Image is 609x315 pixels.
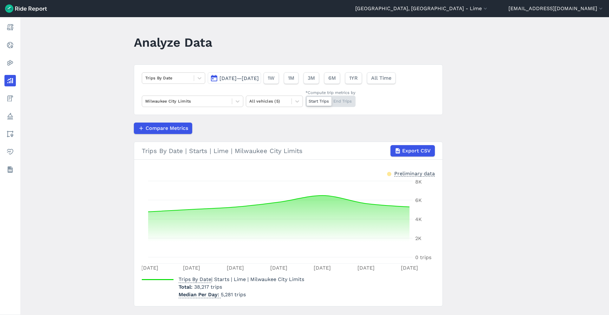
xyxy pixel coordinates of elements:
[357,265,375,271] tspan: [DATE]
[402,147,431,155] span: Export CSV
[367,72,396,84] button: All Time
[194,284,222,290] span: 38,217 trips
[142,145,435,157] div: Trips By Date | Starts | Lime | Milwaukee City Limits
[308,74,315,82] span: 3M
[183,265,200,271] tspan: [DATE]
[4,111,16,122] a: Policy
[4,57,16,69] a: Heatmaps
[508,5,604,12] button: [EMAIL_ADDRESS][DOMAIN_NAME]
[146,124,188,132] span: Compare Metrics
[4,75,16,86] a: Analyze
[304,72,319,84] button: 3M
[349,74,358,82] span: 1YR
[355,5,488,12] button: [GEOGRAPHIC_DATA], [GEOGRAPHIC_DATA] - Lime
[179,290,221,298] span: Median Per Day
[415,254,431,260] tspan: 0 trips
[227,265,244,271] tspan: [DATE]
[179,291,304,298] p: 5,281 trips
[288,74,294,82] span: 1M
[284,72,298,84] button: 1M
[305,90,356,96] div: *Compute trip metrics by
[268,74,275,82] span: 1W
[4,39,16,51] a: Realtime
[4,128,16,140] a: Areas
[134,123,192,134] button: Compare Metrics
[394,170,435,177] div: Preliminary data
[371,74,391,82] span: All Time
[415,235,422,241] tspan: 2K
[270,265,287,271] tspan: [DATE]
[219,75,259,81] span: [DATE]—[DATE]
[208,72,261,84] button: [DATE]—[DATE]
[345,72,362,84] button: 1YR
[179,276,304,282] span: | Starts | Lime | Milwaukee City Limits
[401,265,418,271] tspan: [DATE]
[390,145,435,157] button: Export CSV
[4,22,16,33] a: Report
[4,93,16,104] a: Fees
[328,74,336,82] span: 6M
[415,216,422,222] tspan: 4K
[415,179,422,185] tspan: 8K
[415,197,422,203] tspan: 6K
[4,164,16,175] a: Datasets
[314,265,331,271] tspan: [DATE]
[134,34,212,51] h1: Analyze Data
[5,4,47,13] img: Ride Report
[179,284,194,290] span: Total
[324,72,340,84] button: 6M
[179,274,211,283] span: Trips By Date
[4,146,16,157] a: Health
[141,265,158,271] tspan: [DATE]
[264,72,279,84] button: 1W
